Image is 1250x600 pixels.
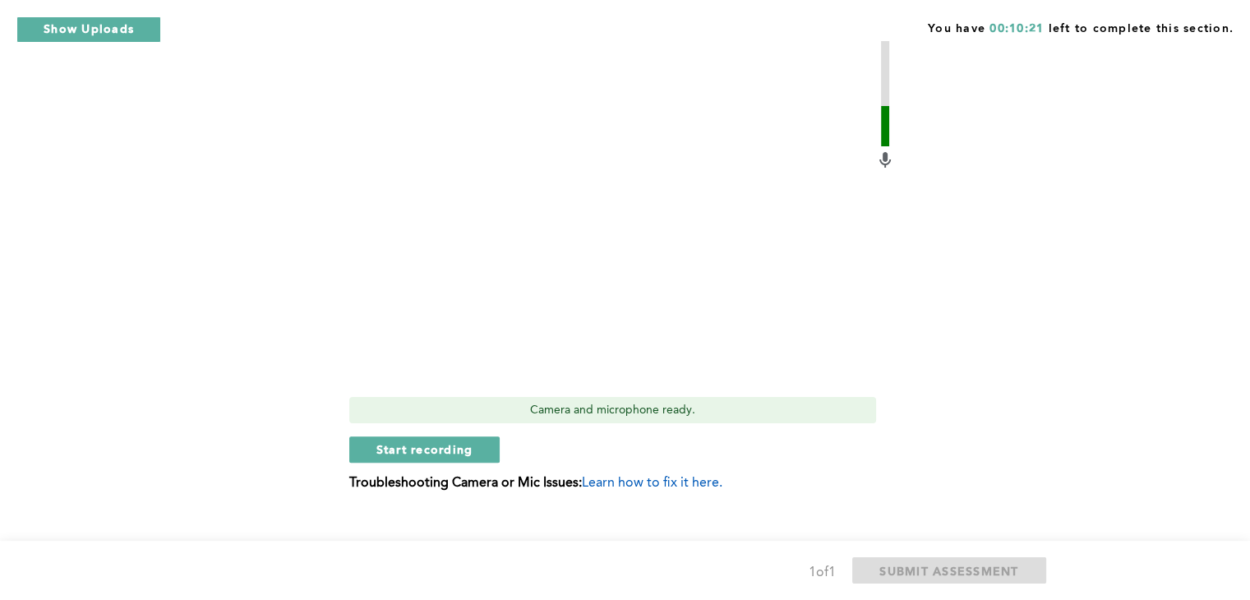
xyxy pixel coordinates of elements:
[582,477,722,490] span: Learn how to fix it here.
[16,16,161,43] button: Show Uploads
[989,23,1044,35] span: 00:10:21
[879,563,1018,579] span: SUBMIT ASSESSMENT
[809,561,836,584] div: 1 of 1
[349,436,500,463] button: Start recording
[928,16,1234,37] span: You have left to complete this section.
[376,441,473,457] span: Start recording
[852,557,1045,584] button: SUBMIT ASSESSMENT
[349,477,582,490] b: Troubleshooting Camera or Mic Issues:
[349,397,876,423] div: Camera and microphone ready.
